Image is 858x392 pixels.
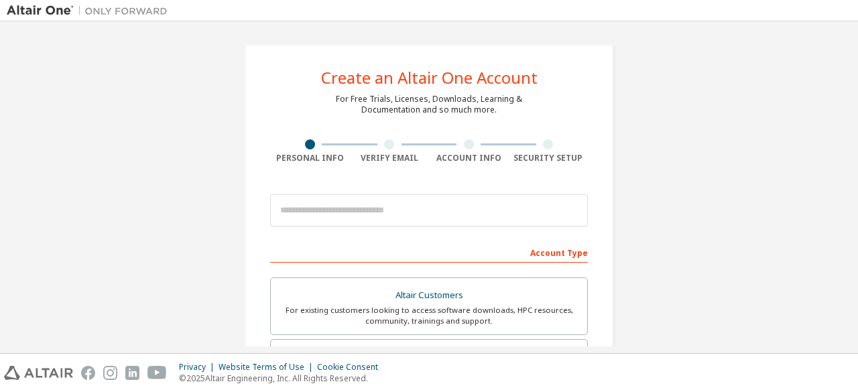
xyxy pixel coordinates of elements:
div: Account Type [270,241,588,263]
img: Altair One [7,4,174,17]
img: facebook.svg [81,366,95,380]
img: instagram.svg [103,366,117,380]
div: For existing customers looking to access software downloads, HPC resources, community, trainings ... [279,305,579,326]
p: © 2025 Altair Engineering, Inc. All Rights Reserved. [179,373,386,384]
div: Cookie Consent [317,362,386,373]
div: Privacy [179,362,219,373]
div: Personal Info [270,153,350,164]
div: Security Setup [509,153,589,164]
div: For Free Trials, Licenses, Downloads, Learning & Documentation and so much more. [336,94,522,115]
img: linkedin.svg [125,366,139,380]
img: youtube.svg [147,366,167,380]
div: Verify Email [350,153,430,164]
div: Account Info [429,153,509,164]
div: Altair Customers [279,286,579,305]
img: altair_logo.svg [4,366,73,380]
div: Website Terms of Use [219,362,317,373]
div: Create an Altair One Account [321,70,538,86]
